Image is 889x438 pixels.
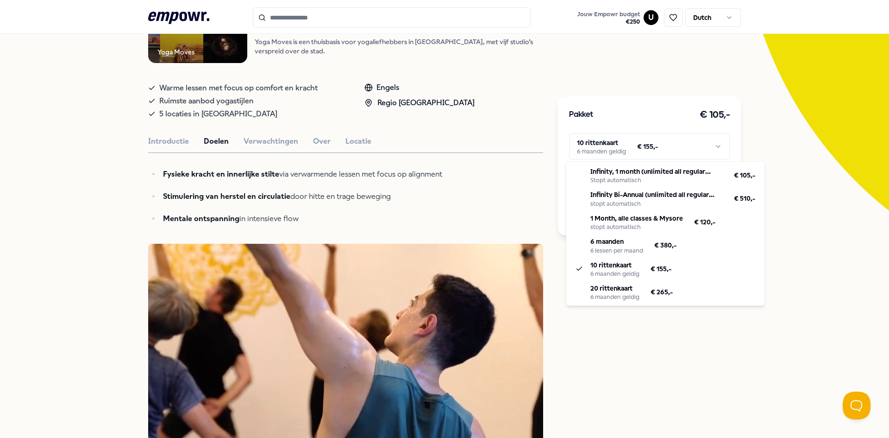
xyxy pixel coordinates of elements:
[651,264,671,274] span: € 155,-
[654,240,676,250] span: € 380,-
[651,287,673,297] span: € 265,-
[734,170,755,180] span: € 105,-
[590,270,639,278] div: 6 maanden geldig
[590,177,723,184] div: Stopt automatisch
[590,213,683,223] p: 1 Month, alle classes & Mysore
[590,166,723,177] p: Infinity, 1 month (unlimited all regular classes, not for [GEOGRAPHIC_DATA])
[590,247,643,254] div: 6 lessen per maand
[590,200,723,208] div: stopt automatisch
[590,236,643,247] p: 6 maanden
[590,293,639,301] div: 6 maanden geldig
[734,193,755,203] span: € 510,-
[590,190,723,200] p: Infinity Bi-Annual (unlimited all regular classes, not for [GEOGRAPHIC_DATA])
[590,223,683,231] div: stopt automatisch
[590,283,639,293] p: 20 rittenkaart
[590,260,639,270] p: 10 rittenkaart
[694,217,715,227] span: € 120,-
